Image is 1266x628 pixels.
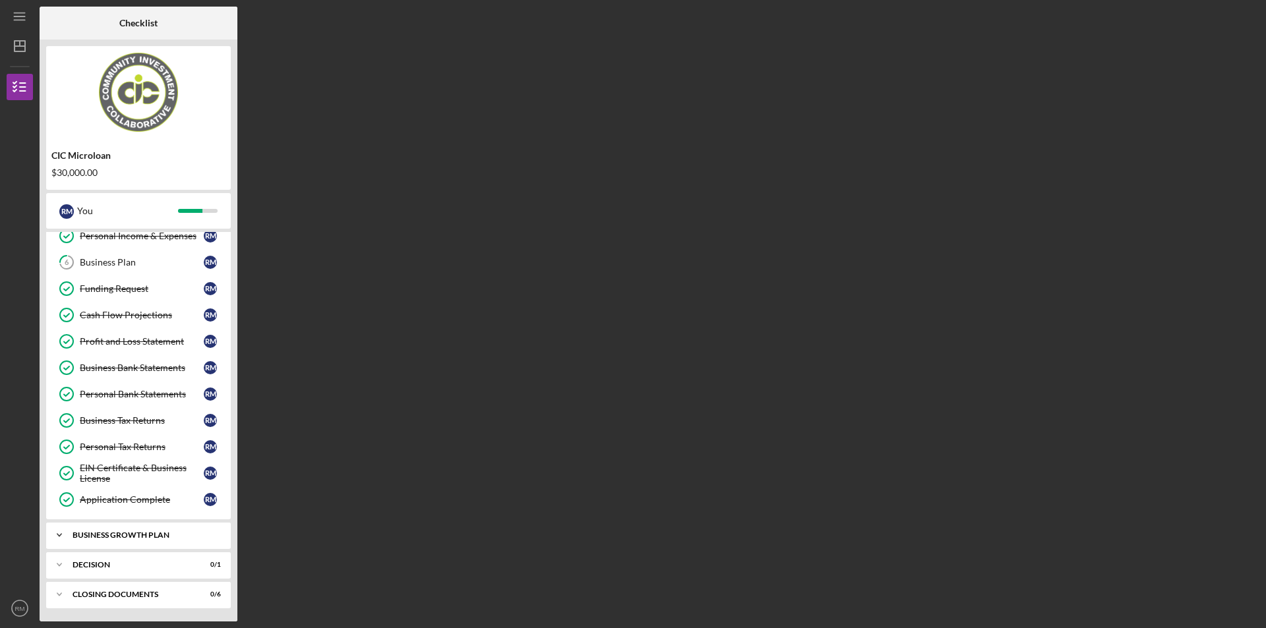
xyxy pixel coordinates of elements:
[204,467,217,480] div: R M
[204,414,217,427] div: R M
[204,308,217,322] div: R M
[46,53,231,132] img: Product logo
[15,605,25,612] text: RM
[65,258,69,267] tspan: 6
[80,442,204,452] div: Personal Tax Returns
[197,561,221,569] div: 0 / 1
[53,223,224,249] a: Personal Income & ExpensesRM
[51,167,226,178] div: $30,000.00
[53,460,224,486] a: EIN Certificate & Business LicenseRM
[204,361,217,374] div: R M
[80,336,204,347] div: Profit and Loss Statement
[197,590,221,598] div: 0 / 6
[119,18,158,28] b: Checklist
[204,387,217,401] div: R M
[7,595,33,621] button: RM
[204,335,217,348] div: R M
[73,531,214,539] div: Business Growth Plan
[80,310,204,320] div: Cash Flow Projections
[80,494,204,505] div: Application Complete
[73,561,188,569] div: Decision
[53,407,224,434] a: Business Tax ReturnsRM
[53,275,224,302] a: Funding RequestRM
[204,282,217,295] div: R M
[73,590,188,598] div: CLOSING DOCUMENTS
[204,440,217,453] div: R M
[80,231,204,241] div: Personal Income & Expenses
[80,389,204,399] div: Personal Bank Statements
[53,249,224,275] a: 6Business PlanRM
[80,283,204,294] div: Funding Request
[80,463,204,484] div: EIN Certificate & Business License
[204,256,217,269] div: R M
[53,434,224,460] a: Personal Tax ReturnsRM
[53,302,224,328] a: Cash Flow ProjectionsRM
[80,415,204,426] div: Business Tax Returns
[80,257,204,268] div: Business Plan
[80,362,204,373] div: Business Bank Statements
[53,355,224,381] a: Business Bank StatementsRM
[77,200,178,222] div: You
[53,328,224,355] a: Profit and Loss StatementRM
[53,486,224,513] a: Application CompleteRM
[59,204,74,219] div: R M
[51,150,226,161] div: CIC Microloan
[204,493,217,506] div: R M
[204,229,217,243] div: R M
[53,381,224,407] a: Personal Bank StatementsRM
